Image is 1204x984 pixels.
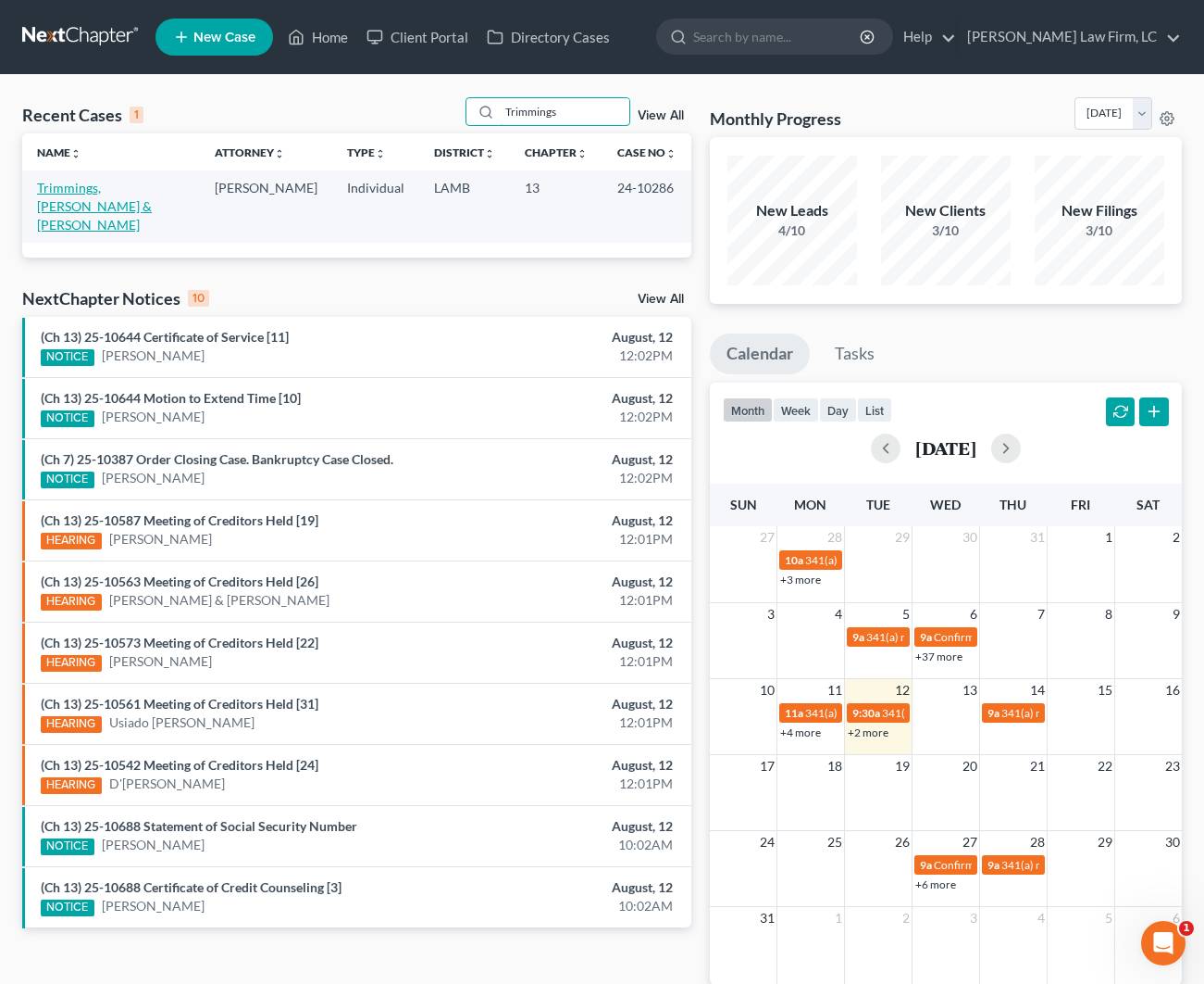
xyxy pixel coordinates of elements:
span: 3 [765,603,776,625]
a: (Ch 13) 25-10644 Motion to Extend Time [10] [41,390,301,406]
div: August, 12 [474,756,672,775]
span: 12 [893,679,912,701]
span: 5 [900,603,912,625]
span: Sun [730,497,757,512]
i: unfold_more [484,148,495,159]
a: (Ch 13) 25-10688 Certificate of Credit Counseling [3] [41,879,341,895]
td: Individual [332,170,419,242]
div: 12:02PM [474,469,672,487]
div: New Clients [881,200,1011,221]
div: 12:01PM [474,591,672,610]
span: 9a [987,858,999,872]
a: [PERSON_NAME] [102,897,205,915]
i: unfold_more [577,148,588,159]
span: 2 [1171,526,1182,549]
span: 27 [758,526,776,549]
a: +3 more [780,573,821,587]
span: 29 [1096,831,1114,853]
button: list [857,397,892,423]
span: 29 [893,526,912,549]
span: 19 [893,755,912,777]
span: 8 [1103,603,1114,625]
span: 3 [968,907,979,929]
div: 10 [188,290,209,307]
span: 341(a) meeting for [PERSON_NAME] [1001,706,1180,720]
span: 25 [825,831,844,853]
a: Nameunfold_more [37,145,81,159]
span: 4 [1036,907,1047,929]
input: Search by name... [500,98,629,125]
a: Calendar [710,334,810,374]
span: 9a [920,858,932,872]
span: 4 [833,603,844,625]
span: Confirmation hearing for [PERSON_NAME] [934,630,1144,644]
a: [PERSON_NAME] [109,652,212,671]
span: 5 [1103,907,1114,929]
a: (Ch 13) 25-10573 Meeting of Creditors Held [22] [41,635,318,650]
a: (Ch 13) 25-10563 Meeting of Creditors Held [26] [41,574,318,589]
a: Trimmings, [PERSON_NAME] & [PERSON_NAME] [37,180,152,233]
input: Search by name... [693,19,863,54]
div: HEARING [41,594,102,611]
a: (Ch 13) 25-10587 Meeting of Creditors Held [19] [41,512,318,528]
span: 20 [961,755,979,777]
div: 3/10 [881,221,1011,240]
span: 10 [758,679,776,701]
a: [PERSON_NAME] [109,530,212,549]
div: NOTICE [41,839,94,855]
span: 22 [1096,755,1114,777]
span: 11 [825,679,844,701]
div: New Leads [727,200,857,221]
span: 9a [987,706,999,720]
a: (Ch 13) 25-10561 Meeting of Creditors Held [31] [41,696,318,712]
div: 12:01PM [474,652,672,671]
i: unfold_more [665,148,676,159]
span: 341(a) meeting for D'[PERSON_NAME] [805,706,995,720]
a: View All [638,109,684,122]
a: Tasks [818,334,891,374]
div: August, 12 [474,389,672,408]
span: 17 [758,755,776,777]
span: 28 [1028,831,1047,853]
a: +6 more [915,877,956,891]
a: Home [279,20,357,54]
a: [PERSON_NAME] & [PERSON_NAME] [109,591,329,610]
div: 4/10 [727,221,857,240]
span: 341(a) meeting for [PERSON_NAME] [1001,858,1180,872]
span: 21 [1028,755,1047,777]
div: 3/10 [1035,221,1164,240]
span: 1 [1179,921,1194,936]
span: 30 [1163,831,1182,853]
a: Help [894,20,956,54]
div: NOTICE [41,349,94,366]
div: August, 12 [474,878,672,897]
a: D'[PERSON_NAME] [109,775,225,793]
a: [PERSON_NAME] [102,347,205,365]
a: Attorneyunfold_more [215,145,285,159]
div: NOTICE [41,410,94,427]
a: [PERSON_NAME] [102,469,205,487]
span: 18 [825,755,844,777]
span: 28 [825,526,844,549]
div: NOTICE [41,472,94,488]
div: August, 12 [474,634,672,652]
div: August, 12 [474,328,672,347]
div: Recent Cases [22,104,143,126]
span: Confirmation hearing for [PERSON_NAME] [934,858,1144,872]
div: New Filings [1035,200,1164,221]
span: 341(a) meeting for [PERSON_NAME] [882,706,1061,720]
a: View All [638,293,684,306]
a: +37 more [915,650,962,663]
div: 1 [130,107,143,123]
span: 9 [1171,603,1182,625]
div: 12:01PM [474,775,672,793]
a: [PERSON_NAME] Law Firm, LC [958,20,1181,54]
div: August, 12 [474,511,672,530]
a: Case Nounfold_more [617,145,676,159]
div: 10:02AM [474,836,672,854]
span: 341(a) meeting for [PERSON_NAME] [805,553,984,567]
span: 30 [961,526,979,549]
span: 6 [1171,907,1182,929]
span: 26 [893,831,912,853]
button: month [723,397,773,423]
